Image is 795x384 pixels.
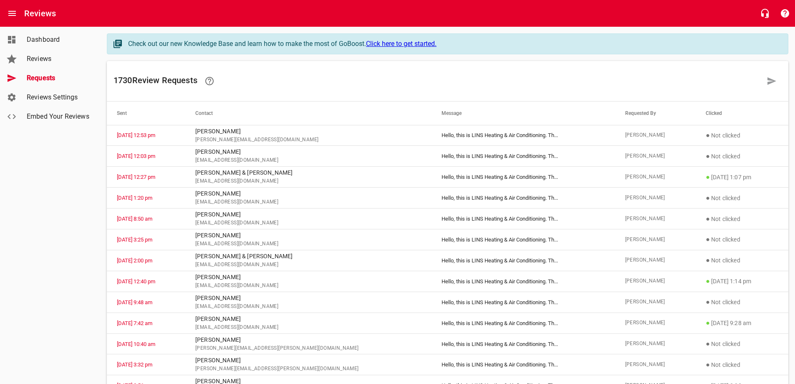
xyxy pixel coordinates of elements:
[432,333,615,354] td: Hello, this is LINS Heating & Air Conditioning. Th ...
[117,278,155,285] a: [DATE] 12:40 pm
[117,320,152,326] a: [DATE] 7:42 am
[432,102,615,125] th: Message
[432,125,615,146] td: Hello, this is LINS Heating & Air Conditioning. Th ...
[195,282,421,290] span: [EMAIL_ADDRESS][DOMAIN_NAME]
[706,319,710,327] span: ●
[195,127,421,136] p: [PERSON_NAME]
[706,360,778,370] p: Not clicked
[195,231,421,240] p: [PERSON_NAME]
[185,102,432,125] th: Contact
[625,298,686,306] span: [PERSON_NAME]
[625,319,686,327] span: [PERSON_NAME]
[706,297,778,307] p: Not clicked
[195,294,421,303] p: [PERSON_NAME]
[195,315,421,323] p: [PERSON_NAME]
[696,102,788,125] th: Clicked
[114,71,762,91] h6: 1730 Review Request s
[625,152,686,160] span: [PERSON_NAME]
[117,132,155,138] a: [DATE] 12:53 pm
[706,194,710,202] span: ●
[762,71,782,91] a: Request a review
[775,3,795,23] button: Support Portal
[625,131,686,140] span: [PERSON_NAME]
[706,215,710,223] span: ●
[432,229,615,250] td: Hello, this is LINS Heating & Air Conditioning. Th ...
[195,240,421,248] span: [EMAIL_ADDRESS][DOMAIN_NAME]
[195,156,421,165] span: [EMAIL_ADDRESS][DOMAIN_NAME]
[117,216,152,222] a: [DATE] 8:50 am
[195,177,421,186] span: [EMAIL_ADDRESS][DOMAIN_NAME]
[128,39,780,49] div: Check out our new Knowledge Base and learn how to make the most of GoBoost.
[625,361,686,369] span: [PERSON_NAME]
[706,131,710,139] span: ●
[117,361,152,368] a: [DATE] 3:32 pm
[27,112,90,122] span: Embed Your Reviews
[625,215,686,223] span: [PERSON_NAME]
[432,354,615,375] td: Hello, this is LINS Heating & Air Conditioning. Th ...
[195,303,421,311] span: [EMAIL_ADDRESS][DOMAIN_NAME]
[432,209,615,229] td: Hello, this is LINS Heating & Air Conditioning. Th ...
[195,365,421,373] span: [PERSON_NAME][EMAIL_ADDRESS][PERSON_NAME][DOMAIN_NAME]
[755,3,775,23] button: Live Chat
[117,237,152,243] a: [DATE] 3:25 pm
[195,219,421,227] span: [EMAIL_ADDRESS][DOMAIN_NAME]
[706,256,710,264] span: ●
[625,340,686,348] span: [PERSON_NAME]
[706,234,778,244] p: Not clicked
[117,174,155,180] a: [DATE] 12:27 pm
[195,147,421,156] p: [PERSON_NAME]
[706,173,710,181] span: ●
[27,92,90,102] span: Reviews Settings
[625,236,686,244] span: [PERSON_NAME]
[706,193,778,203] p: Not clicked
[195,168,421,177] p: [PERSON_NAME] & [PERSON_NAME]
[625,173,686,181] span: [PERSON_NAME]
[432,313,615,333] td: Hello, this is LINS Heating & Air Conditioning. Th ...
[432,188,615,209] td: Hello, this is LINS Heating & Air Conditioning. Th ...
[195,261,421,269] span: [EMAIL_ADDRESS][DOMAIN_NAME]
[195,336,421,344] p: [PERSON_NAME]
[107,102,185,125] th: Sent
[706,255,778,265] p: Not clicked
[195,344,421,353] span: [PERSON_NAME][EMAIL_ADDRESS][PERSON_NAME][DOMAIN_NAME]
[2,3,22,23] button: Open drawer
[706,298,710,306] span: ●
[706,276,778,286] p: [DATE] 1:14 pm
[195,252,421,261] p: [PERSON_NAME] & [PERSON_NAME]
[117,153,155,159] a: [DATE] 12:03 pm
[706,235,710,243] span: ●
[625,256,686,264] span: [PERSON_NAME]
[615,102,696,125] th: Requested By
[195,273,421,282] p: [PERSON_NAME]
[195,189,421,198] p: [PERSON_NAME]
[706,361,710,369] span: ●
[195,210,421,219] p: [PERSON_NAME]
[27,35,90,45] span: Dashboard
[625,277,686,285] span: [PERSON_NAME]
[432,292,615,313] td: Hello, this is LINS Heating & Air Conditioning. Th ...
[706,152,710,160] span: ●
[432,271,615,292] td: Hello, this is LINS Heating & Air Conditioning. Th ...
[706,318,778,328] p: [DATE] 9:28 am
[432,250,615,271] td: Hello, this is LINS Heating & Air Conditioning. Th ...
[195,323,421,332] span: [EMAIL_ADDRESS][DOMAIN_NAME]
[706,340,710,348] span: ●
[195,198,421,206] span: [EMAIL_ADDRESS][DOMAIN_NAME]
[432,167,615,188] td: Hello, this is LINS Heating & Air Conditioning. Th ...
[27,54,90,64] span: Reviews
[117,257,152,264] a: [DATE] 2:00 pm
[117,299,152,305] a: [DATE] 9:48 am
[27,73,90,83] span: Requests
[625,194,686,202] span: [PERSON_NAME]
[366,40,437,48] a: Click here to get started.
[706,339,778,349] p: Not clicked
[706,214,778,224] p: Not clicked
[706,130,778,140] p: Not clicked
[199,71,220,91] a: Learn how requesting reviews can improve your online presence
[24,7,56,20] h6: Reviews
[706,151,778,161] p: Not clicked
[117,341,155,347] a: [DATE] 10:40 am
[195,356,421,365] p: [PERSON_NAME]
[117,195,152,201] a: [DATE] 1:20 pm
[706,172,778,182] p: [DATE] 1:07 pm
